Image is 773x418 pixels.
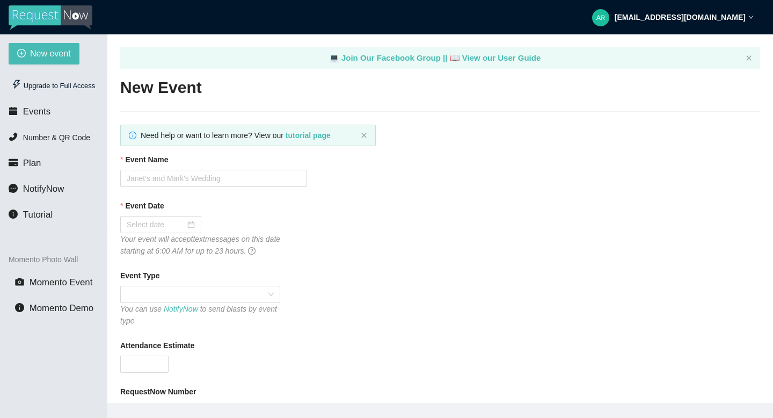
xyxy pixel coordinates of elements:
[120,340,194,351] b: Attendance Estimate
[9,75,98,97] div: Upgrade to Full Access
[23,106,50,117] span: Events
[125,200,164,212] b: Event Date
[9,106,18,116] span: calendar
[125,154,168,165] b: Event Name
[30,47,71,60] span: New event
[746,55,752,61] span: close
[12,80,21,89] span: thunderbolt
[127,219,185,230] input: Select date
[120,77,760,99] h2: New Event
[329,53,339,62] span: laptop
[15,303,24,312] span: info-circle
[164,305,198,313] a: NotifyNow
[120,270,160,282] b: Event Type
[120,170,307,187] input: Janet's and Mark's Wedding
[15,277,24,286] span: camera
[120,303,280,327] div: You can use to send blasts by event type
[615,13,746,21] strong: [EMAIL_ADDRESS][DOMAIN_NAME]
[30,303,93,313] span: Momento Demo
[286,131,331,140] a: tutorial page
[329,53,450,62] a: laptop Join Our Facebook Group ||
[9,132,18,141] span: phone
[120,235,280,255] i: Your event will accept text messages on this date starting at 6:00 AM for up to 23 hours.
[120,386,196,398] b: RequestNow Number
[141,131,331,140] span: Need help or want to learn more? View our
[30,277,93,287] span: Momento Event
[9,5,92,30] img: RequestNow
[23,133,90,142] span: Number & QR Code
[23,158,41,168] span: Plan
[9,158,18,167] span: credit-card
[9,184,18,193] span: message
[9,43,79,64] button: plus-circleNew event
[248,247,256,255] span: question-circle
[748,15,754,20] span: down
[450,53,541,62] a: laptop View our User Guide
[746,55,752,62] button: close
[450,53,460,62] span: laptop
[361,132,367,139] button: close
[9,210,18,219] span: info-circle
[23,210,53,220] span: Tutorial
[129,132,136,139] span: info-circle
[592,9,609,26] img: 674472ad67f270d5ed4ae1aaea466652
[23,184,64,194] span: NotifyNow
[17,49,26,59] span: plus-circle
